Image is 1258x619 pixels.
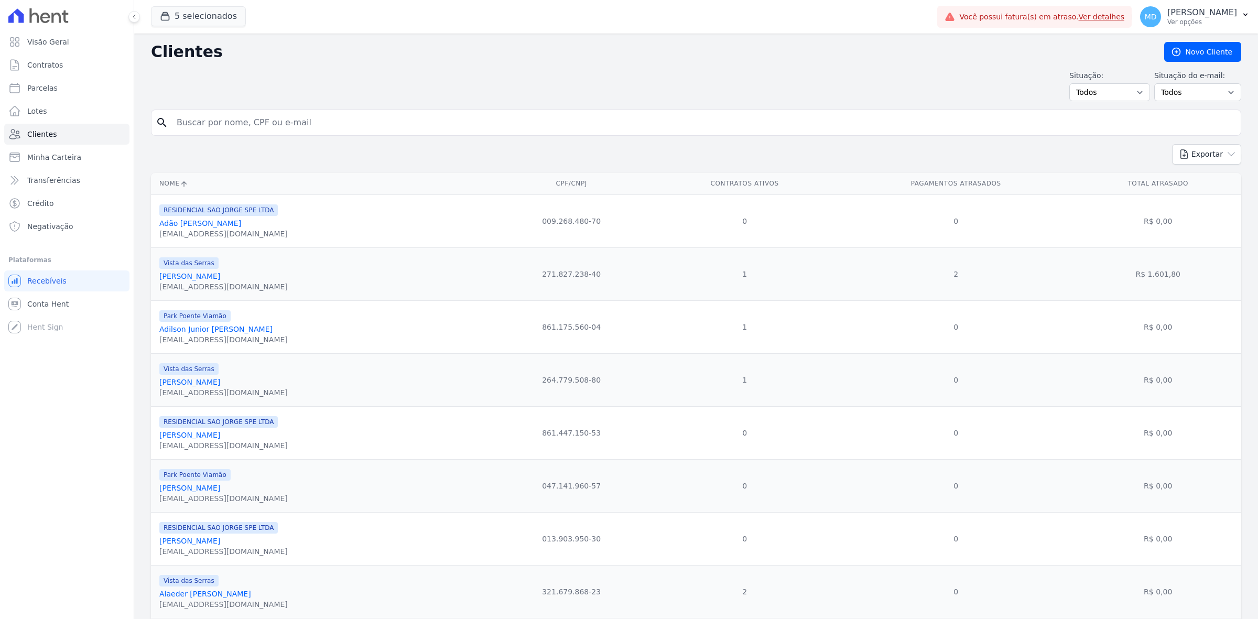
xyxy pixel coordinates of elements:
a: [PERSON_NAME] [159,378,220,386]
span: MD [1145,13,1157,20]
a: Clientes [4,124,129,145]
td: 2 [652,565,837,618]
th: Contratos Ativos [652,173,837,194]
h2: Clientes [151,42,1147,61]
td: R$ 0,00 [1075,512,1242,565]
td: 0 [837,300,1075,353]
span: Vista das Serras [159,257,219,269]
span: RESIDENCIAL SAO JORGE SPE LTDA [159,204,278,216]
p: [PERSON_NAME] [1167,7,1237,18]
div: [EMAIL_ADDRESS][DOMAIN_NAME] [159,440,288,451]
button: Exportar [1172,144,1241,165]
td: R$ 0,00 [1075,194,1242,247]
td: 0 [837,353,1075,406]
td: 0 [837,406,1075,459]
th: CPF/CNPJ [491,173,652,194]
td: 047.141.960-57 [491,459,652,512]
div: Plataformas [8,254,125,266]
span: Recebíveis [27,276,67,286]
a: Visão Geral [4,31,129,52]
input: Buscar por nome, CPF ou e-mail [170,112,1237,133]
span: Contratos [27,60,63,70]
a: [PERSON_NAME] [159,484,220,492]
td: 0 [652,459,837,512]
span: RESIDENCIAL SAO JORGE SPE LTDA [159,416,278,428]
span: Park Poente Viamão [159,469,231,481]
a: Parcelas [4,78,129,99]
td: R$ 1.601,80 [1075,247,1242,300]
button: 5 selecionados [151,6,246,26]
a: Transferências [4,170,129,191]
span: Crédito [27,198,54,209]
div: [EMAIL_ADDRESS][DOMAIN_NAME] [159,229,288,239]
td: 321.679.868-23 [491,565,652,618]
a: Negativação [4,216,129,237]
td: 861.447.150-53 [491,406,652,459]
td: 0 [652,406,837,459]
td: 861.175.560-04 [491,300,652,353]
td: R$ 0,00 [1075,565,1242,618]
td: 1 [652,353,837,406]
a: Contratos [4,55,129,75]
a: [PERSON_NAME] [159,537,220,545]
td: 264.779.508-80 [491,353,652,406]
span: Parcelas [27,83,58,93]
a: Crédito [4,193,129,214]
span: Você possui fatura(s) em atraso. [959,12,1124,23]
div: [EMAIL_ADDRESS][DOMAIN_NAME] [159,334,288,345]
a: Novo Cliente [1164,42,1241,62]
span: Visão Geral [27,37,69,47]
td: 009.268.480-70 [491,194,652,247]
label: Situação: [1069,70,1150,81]
th: Total Atrasado [1075,173,1242,194]
div: [EMAIL_ADDRESS][DOMAIN_NAME] [159,281,288,292]
td: 0 [652,194,837,247]
div: [EMAIL_ADDRESS][DOMAIN_NAME] [159,387,288,398]
td: 0 [837,512,1075,565]
i: search [156,116,168,129]
span: Vista das Serras [159,575,219,587]
td: 271.827.238-40 [491,247,652,300]
td: 013.903.950-30 [491,512,652,565]
span: Park Poente Viamão [159,310,231,322]
td: 0 [652,512,837,565]
span: Clientes [27,129,57,139]
td: R$ 0,00 [1075,353,1242,406]
th: Pagamentos Atrasados [837,173,1075,194]
label: Situação do e-mail: [1154,70,1241,81]
td: R$ 0,00 [1075,300,1242,353]
span: Negativação [27,221,73,232]
a: Lotes [4,101,129,122]
div: [EMAIL_ADDRESS][DOMAIN_NAME] [159,493,288,504]
p: Ver opções [1167,18,1237,26]
td: R$ 0,00 [1075,459,1242,512]
span: Vista das Serras [159,363,219,375]
a: Minha Carteira [4,147,129,168]
span: Conta Hent [27,299,69,309]
td: 0 [837,565,1075,618]
th: Nome [151,173,491,194]
span: Lotes [27,106,47,116]
a: Recebíveis [4,270,129,291]
td: 0 [837,194,1075,247]
span: RESIDENCIAL SAO JORGE SPE LTDA [159,522,278,534]
td: R$ 0,00 [1075,406,1242,459]
td: 0 [837,459,1075,512]
a: [PERSON_NAME] [159,431,220,439]
a: Adão [PERSON_NAME] [159,219,241,227]
button: MD [PERSON_NAME] Ver opções [1132,2,1258,31]
div: [EMAIL_ADDRESS][DOMAIN_NAME] [159,546,288,557]
a: [PERSON_NAME] [159,272,220,280]
td: 2 [837,247,1075,300]
span: Minha Carteira [27,152,81,162]
td: 1 [652,247,837,300]
td: 1 [652,300,837,353]
a: Conta Hent [4,294,129,314]
div: [EMAIL_ADDRESS][DOMAIN_NAME] [159,599,288,610]
a: Adilson Junior [PERSON_NAME] [159,325,273,333]
span: Transferências [27,175,80,186]
a: Ver detalhes [1079,13,1125,21]
a: Alaeder [PERSON_NAME] [159,590,251,598]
